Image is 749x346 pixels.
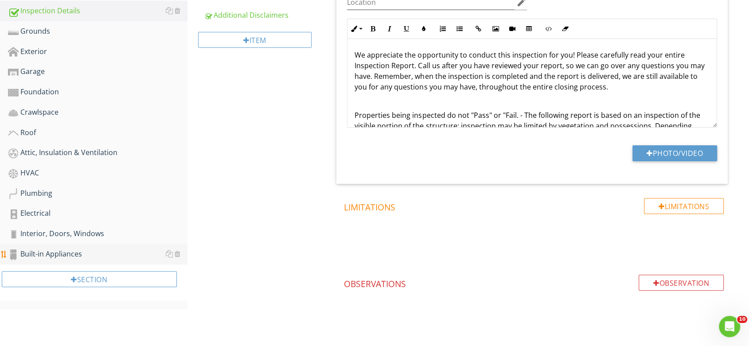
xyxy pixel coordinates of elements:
[355,110,710,184] p: Properties being inspected do not "Pass" or "Fail. - The following report is based on an inspecti...
[204,10,323,20] div: Additional Disclaimers
[344,198,724,213] h4: Limitations
[8,46,187,58] div: Exterior
[8,107,187,118] div: Crawlspace
[8,26,187,37] div: Grounds
[355,50,710,92] p: We appreciate the opportunity to conduct this inspection for you! Please carefully read your enti...
[364,20,381,37] button: Bold (Ctrl+B)
[8,147,187,159] div: Attic, Insulation & Ventilation
[198,32,312,48] div: Item
[2,271,177,287] div: Section
[737,316,747,323] span: 10
[398,20,415,37] button: Underline (Ctrl+U)
[520,20,537,37] button: Insert Table
[415,20,432,37] button: Colors
[556,20,573,37] button: Clear Formatting
[470,20,487,37] button: Insert Link (Ctrl+K)
[639,275,724,291] div: Observation
[8,249,187,260] div: Built-in Appliances
[8,188,187,199] div: Plumbing
[644,198,724,214] div: Limitations
[719,316,740,337] iframe: Intercom live chat
[434,20,451,37] button: Ordered List
[8,5,187,17] div: Inspection Details
[503,20,520,37] button: Insert Video
[347,20,364,37] button: Inline Style
[8,167,187,179] div: HVAC
[632,145,717,161] button: Photo/Video
[539,20,556,37] button: Code View
[8,86,187,98] div: Foundation
[8,228,187,240] div: Interior, Doors, Windows
[8,66,187,78] div: Garage
[8,208,187,219] div: Electrical
[344,275,724,290] h4: Observations
[451,20,468,37] button: Unordered List
[487,20,503,37] button: Insert Image (Ctrl+P)
[381,20,398,37] button: Italic (Ctrl+I)
[8,127,187,139] div: Roof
